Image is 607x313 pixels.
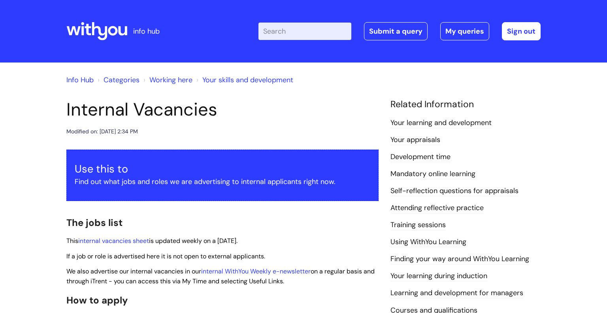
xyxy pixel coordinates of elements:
[364,22,428,40] a: Submit a query
[390,99,541,110] h4: Related Information
[66,127,138,137] div: Modified on: [DATE] 2:34 PM
[390,254,529,264] a: Finding your way around WithYou Learning
[390,169,475,179] a: Mandatory online learning
[502,22,541,40] a: Sign out
[66,294,128,306] span: How to apply
[390,288,523,298] a: Learning and development for managers
[78,237,149,245] a: internal vacancies sheet
[96,74,139,86] li: Solution home
[390,152,451,162] a: Development time
[201,267,311,275] a: internal WithYou Weekly e-newsletter
[66,216,123,229] span: The jobs list
[66,237,238,245] span: This is updated weekly on a [DATE].
[390,118,492,128] a: Your learning and development
[149,75,192,85] a: Working here
[390,237,466,247] a: Using WithYou Learning
[194,74,293,86] li: Your skills and development
[75,175,370,188] p: Find out what jobs and roles we are advertising to internal applicants right now.
[104,75,139,85] a: Categories
[66,75,94,85] a: Info Hub
[440,22,489,40] a: My queries
[390,135,440,145] a: Your appraisals
[390,220,446,230] a: Training sessions
[133,25,160,38] p: info hub
[75,163,370,175] h3: Use this to
[258,22,541,40] div: | -
[141,74,192,86] li: Working here
[66,267,375,285] span: We also advertise our internal vacancies in our on a regular basis and through iTrent - you can a...
[258,23,351,40] input: Search
[202,75,293,85] a: Your skills and development
[390,203,484,213] a: Attending reflective practice
[390,186,518,196] a: Self-reflection questions for appraisals
[390,271,487,281] a: Your learning during induction
[66,252,265,260] span: If a job or role is advertised here it is not open to external applicants.
[66,99,379,120] h1: Internal Vacancies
